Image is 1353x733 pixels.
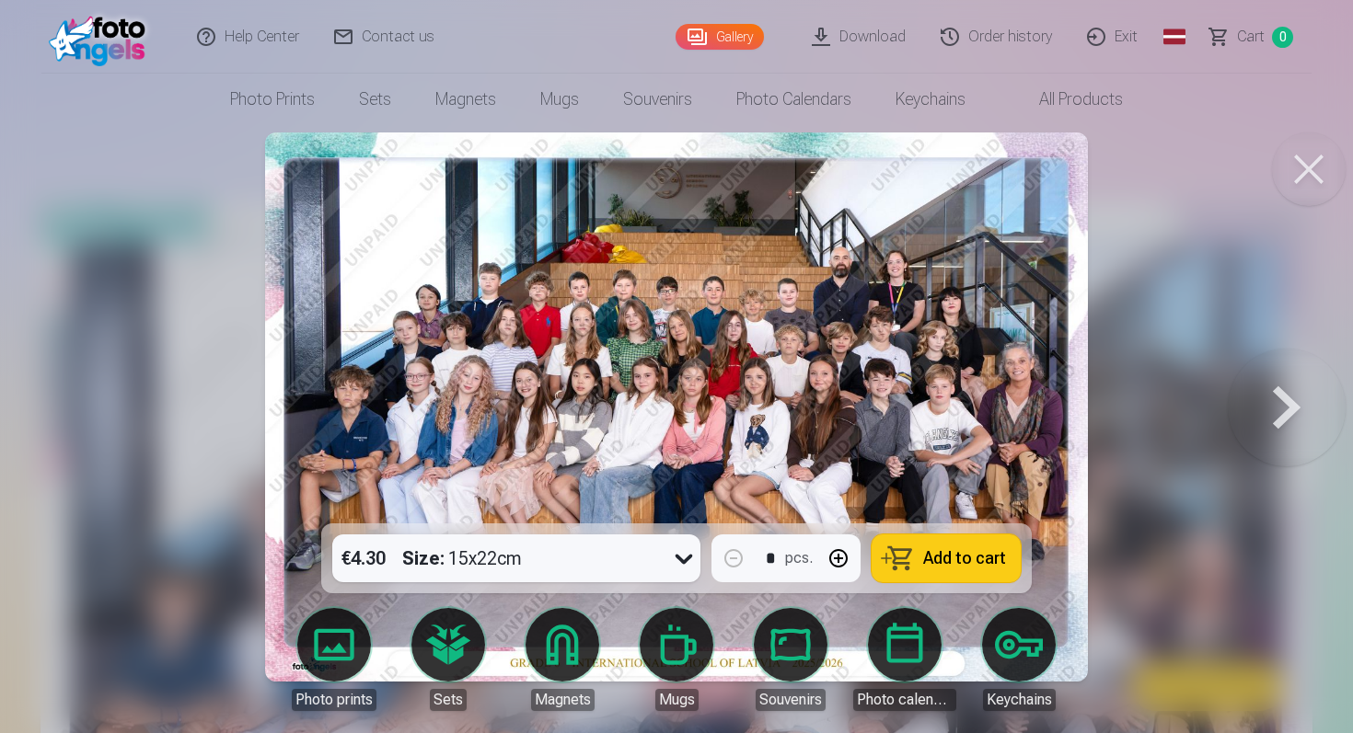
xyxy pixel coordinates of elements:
[739,608,842,711] a: Souvenirs
[341,547,386,569] font: €4.30
[736,89,851,109] font: Photo calendars
[295,691,373,708] font: Photo prints
[923,548,1006,567] font: Add to cart
[1279,29,1287,44] font: 0
[659,691,695,708] font: Mugs
[873,74,988,125] a: Keychains
[434,691,463,708] font: Sets
[967,608,1070,711] a: Keychains
[337,74,413,125] a: Sets
[511,608,614,711] a: Magnets
[968,28,1052,45] font: Order history
[535,691,591,708] font: Magnets
[759,691,822,708] font: Souvenirs
[402,547,440,569] font: Size
[448,547,522,569] font: 15x22cm
[601,74,714,125] a: Souvenirs
[676,24,764,50] a: Gallery
[225,28,299,45] font: Help Center
[518,74,601,125] a: Mugs
[714,74,873,125] a: Photo calendars
[896,89,966,109] font: Keychains
[785,549,813,567] font: pcs.
[857,691,961,708] font: Photo calendars
[362,28,434,45] font: Contact us
[716,29,753,44] font: Gallery
[987,691,1052,708] font: Keychains
[1237,28,1265,45] font: Cart
[540,89,579,109] font: Mugs
[359,89,391,109] font: Sets
[872,534,1021,582] button: Add to cart
[625,608,728,711] a: Mugs
[435,89,496,109] font: Magnets
[49,7,155,66] img: /fa1
[397,608,500,711] a: Sets
[230,89,315,109] font: Photo prints
[1039,89,1123,109] font: All products
[988,74,1145,125] a: All products
[1115,28,1138,45] font: Exit
[839,28,906,45] font: Download
[623,89,692,109] font: Souvenirs
[208,74,337,125] a: Photo prints
[440,547,445,569] font: :
[413,74,518,125] a: Magnets
[853,608,956,711] a: Photo calendars
[283,608,386,711] a: Photo prints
